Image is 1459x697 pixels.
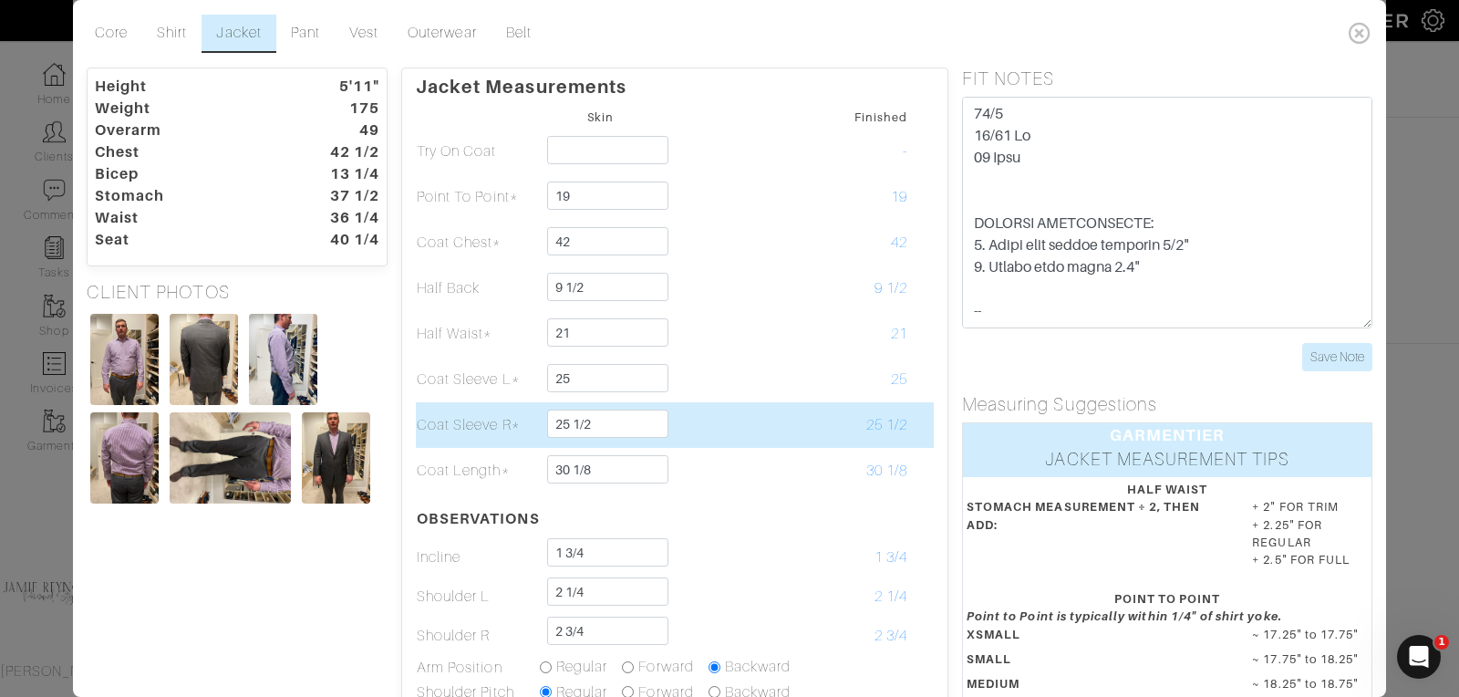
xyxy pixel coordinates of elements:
[874,588,907,605] span: 2 1/4
[81,76,289,98] dt: Height
[202,15,275,53] a: Jacket
[170,412,291,504] img: VgT8hd5bLE49ZHU9s4XkvHuD
[866,417,907,433] span: 25 1/2
[90,412,159,504] img: tsMLyQjgqKtvSHk2Gt9yYf4Q
[416,537,539,577] td: Incline
[1238,650,1381,668] dd: ~ 17.75" to 18.25"
[393,15,491,53] a: Outerwear
[289,229,393,251] dt: 40 1/4
[953,498,1238,576] dt: STOMACH MEASUREMENT ÷ 2, THEN ADD:
[1238,675,1381,692] dd: ~ 18.25" to 18.75"
[289,163,393,185] dt: 13 1/4
[289,98,393,120] dt: 175
[81,141,289,163] dt: Chest
[1434,635,1449,650] span: 1
[289,120,393,141] dt: 49
[416,265,539,311] td: Half Back
[967,609,1282,623] em: Point to Point is typically within 1/4" of shirt yoke.
[416,402,539,448] td: Coat Sleeve R*
[80,15,142,53] a: Core
[416,129,539,174] td: Try On Coat
[1302,343,1372,371] input: Save Note
[891,189,907,205] span: 19
[276,15,335,53] a: Pant
[81,163,289,185] dt: Bicep
[891,234,907,251] span: 42
[90,314,159,405] img: TU8SJckYBVQphaAfr3Xz474B
[492,15,546,53] a: Belt
[87,281,388,303] h5: CLIENT PHOTOS
[335,15,393,53] a: Vest
[891,371,907,388] span: 25
[891,326,907,342] span: 21
[289,141,393,163] dt: 42 1/2
[874,549,907,566] span: 1 3/4
[416,311,539,357] td: Half Waist*
[638,656,693,678] label: Forward
[249,314,317,405] img: aUNuB1NmbNYpX3uMXzaAFV85
[967,590,1368,608] div: POINT TO POINT
[81,207,289,229] dt: Waist
[587,110,614,124] small: Skin
[1397,635,1441,679] iframe: Intercom live chat
[289,185,393,207] dt: 37 1/2
[963,423,1371,447] div: GARMENTIER
[142,15,202,53] a: Shirt
[302,412,370,504] img: xtqtwUR4aBcaWzTmWFz8L6fW
[953,626,1238,650] dt: XSMALL
[416,577,539,616] td: Shoulder L
[81,98,289,120] dt: Weight
[81,229,289,251] dt: Seat
[289,207,393,229] dt: 36 1/4
[416,616,539,655] td: Shoulder R
[1238,626,1381,643] dd: ~ 17.25" to 17.75"
[725,656,791,678] label: Backward
[1238,498,1381,568] dd: + 2" FOR TRIM + 2.25" FOR REGULAR + 2.5" FOR FULL
[416,655,539,681] td: Arm Position
[416,220,539,265] td: Coat Chest*
[81,185,289,207] dt: Stomach
[416,494,539,537] th: OBSERVATIONS
[866,463,907,479] span: 30 1/8
[170,314,238,405] img: Z1XPofGkJ78AqVzfXmniyUGD
[903,143,907,160] span: -
[416,174,539,220] td: Point To Point*
[854,110,907,124] small: Finished
[874,628,907,644] span: 2 3/4
[416,448,539,494] td: Coat Length*
[962,393,1372,415] h5: Measuring Suggestions
[289,76,393,98] dt: 5'11"
[556,656,607,678] label: Regular
[962,97,1372,328] textarea: 74/5 16/61 Lo 09 Ipsu DOLORSI AMETCONSECTE: 5. Adipi elit seddoe temporin 5/2" 9. Utlabo etdo mag...
[81,120,289,141] dt: Overarm
[416,68,934,98] p: Jacket Measurements
[962,68,1372,89] h5: FIT NOTES
[874,280,907,296] span: 9 1/2
[416,357,539,402] td: Coat Sleeve L*
[953,650,1238,675] dt: SMALL
[967,481,1368,498] div: HALF WAIST
[963,447,1371,477] div: JACKET MEASUREMENT TIPS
